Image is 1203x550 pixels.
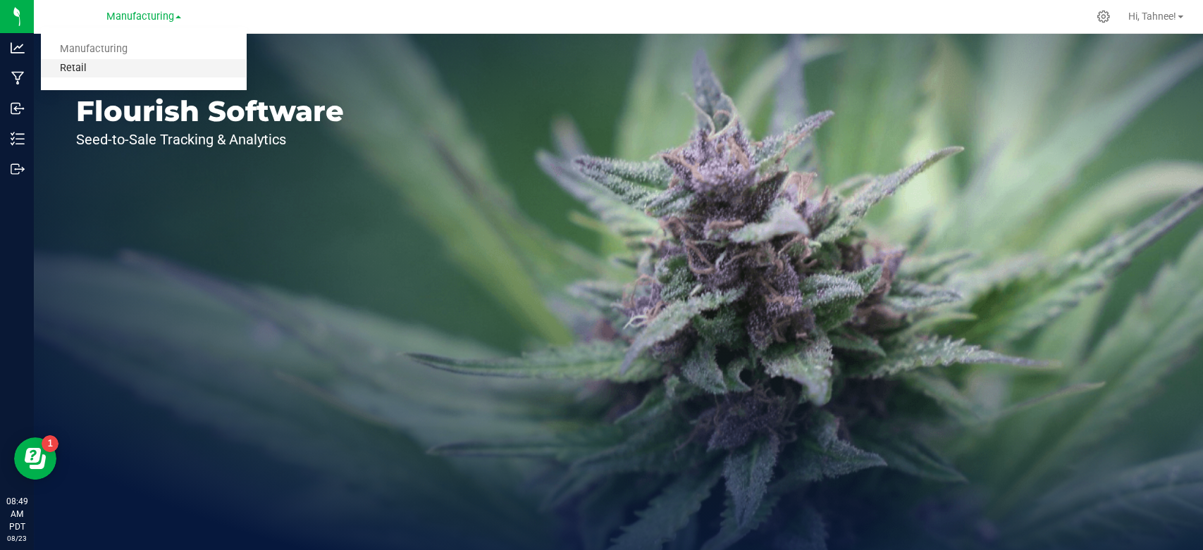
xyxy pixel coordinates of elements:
[11,41,25,55] inline-svg: Analytics
[1094,10,1112,23] div: Manage settings
[14,437,56,480] iframe: Resource center
[6,533,27,544] p: 08/23
[42,435,58,452] iframe: Resource center unread badge
[76,132,344,146] p: Seed-to-Sale Tracking & Analytics
[11,71,25,85] inline-svg: Manufacturing
[41,59,247,78] a: Retail
[11,101,25,115] inline-svg: Inbound
[11,162,25,176] inline-svg: Outbound
[76,97,344,125] p: Flourish Software
[41,40,247,59] a: Manufacturing
[106,11,174,23] span: Manufacturing
[6,495,27,533] p: 08:49 AM PDT
[1128,11,1176,22] span: Hi, Tahnee!
[11,132,25,146] inline-svg: Inventory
